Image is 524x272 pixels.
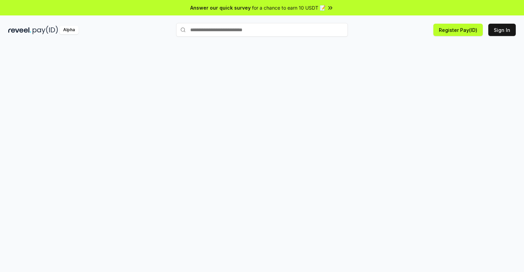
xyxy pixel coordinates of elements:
[59,26,79,34] div: Alpha
[8,26,31,34] img: reveel_dark
[488,24,516,36] button: Sign In
[433,24,483,36] button: Register Pay(ID)
[190,4,251,11] span: Answer our quick survey
[252,4,326,11] span: for a chance to earn 10 USDT 📝
[33,26,58,34] img: pay_id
